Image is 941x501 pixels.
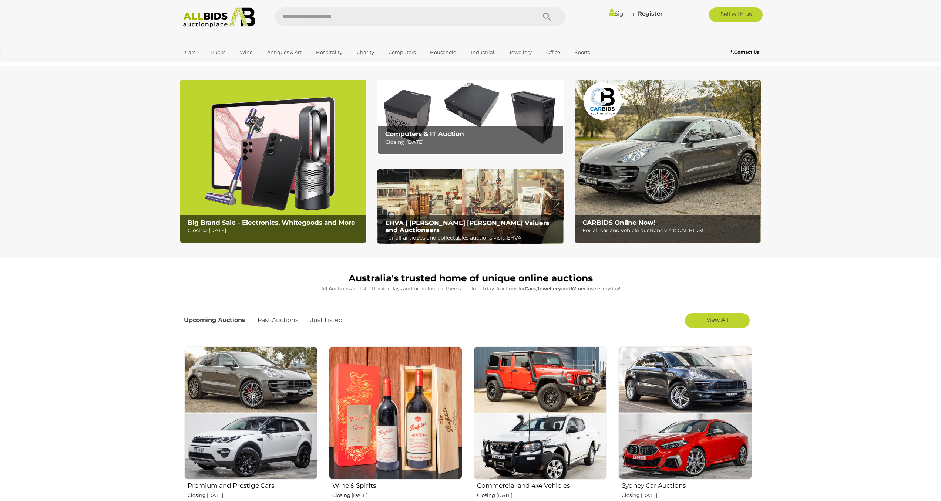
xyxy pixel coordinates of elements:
a: EHVA | Evans Hastings Valuers and Auctioneers EHVA | [PERSON_NAME] [PERSON_NAME] Valuers and Auct... [377,169,564,244]
a: Charity [352,46,379,58]
p: Closing [DATE] [477,491,607,500]
a: Upcoming Auctions [184,309,251,331]
img: Commercial and 4x4 Vehicles [474,346,607,480]
p: Closing [DATE] [622,491,752,500]
a: Jewellery [504,46,537,58]
b: CARBIDS Online Now! [582,219,655,226]
b: EHVA | [PERSON_NAME] [PERSON_NAME] Valuers and Auctioneers [385,219,549,234]
p: Closing [DATE] [385,138,559,147]
span: View All [706,316,728,323]
a: View All [685,313,750,328]
a: Cars [180,46,200,58]
a: Past Auctions [252,309,304,331]
strong: Wine [571,285,584,291]
button: Search [528,7,565,26]
img: Wine & Spirits [329,346,462,480]
h2: Premium and Prestige Cars [188,480,317,489]
a: Big Brand Sale - Electronics, Whitegoods and More Big Brand Sale - Electronics, Whitegoods and Mo... [180,80,366,243]
a: Sign In [609,10,634,17]
p: Closing [DATE] [188,491,317,500]
a: Industrial [466,46,499,58]
a: Office [541,46,565,58]
img: Computers & IT Auction [377,80,564,154]
h1: Australia's trusted home of unique online auctions [184,273,757,284]
a: Sports [570,46,595,58]
a: Contact Us [731,48,761,56]
h2: Wine & Spirits [332,480,462,489]
p: Closing [DATE] [332,491,462,500]
b: Contact Us [731,49,759,55]
img: Premium and Prestige Cars [184,346,317,480]
span: | [635,9,637,17]
a: Antiques & Art [262,46,306,58]
a: Wine [235,46,258,58]
a: Just Listed [305,309,348,331]
a: Computers [384,46,420,58]
h2: Sydney Car Auctions [622,480,752,489]
strong: Cars [525,285,536,291]
img: EHVA | Evans Hastings Valuers and Auctioneers [377,169,564,244]
a: Hospitality [311,46,347,58]
a: Trucks [205,46,230,58]
a: [GEOGRAPHIC_DATA] [180,58,242,71]
b: Computers & IT Auction [385,130,464,138]
p: All Auctions are listed for 4-7 days and bids close on their scheduled day. Auctions for , and cl... [184,284,757,293]
a: Register [638,10,662,17]
p: For all antiques and collectables auctions visit: EHVA [385,233,559,243]
img: Allbids.com.au [179,7,259,28]
img: CARBIDS Online Now! [575,80,761,243]
a: CARBIDS Online Now! CARBIDS Online Now! For all car and vehicle auctions visit: CARBIDS! [575,80,761,243]
img: Big Brand Sale - Electronics, Whitegoods and More [180,80,366,243]
img: Sydney Car Auctions [618,346,752,480]
h2: Commercial and 4x4 Vehicles [477,480,607,489]
b: Big Brand Sale - Electronics, Whitegoods and More [188,219,355,226]
p: Closing [DATE] [188,226,362,235]
a: Household [425,46,461,58]
strong: Jewellery [537,285,561,291]
a: Computers & IT Auction Computers & IT Auction Closing [DATE] [377,80,564,154]
a: Sell with us [709,7,763,22]
p: For all car and vehicle auctions visit: CARBIDS! [582,226,757,235]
